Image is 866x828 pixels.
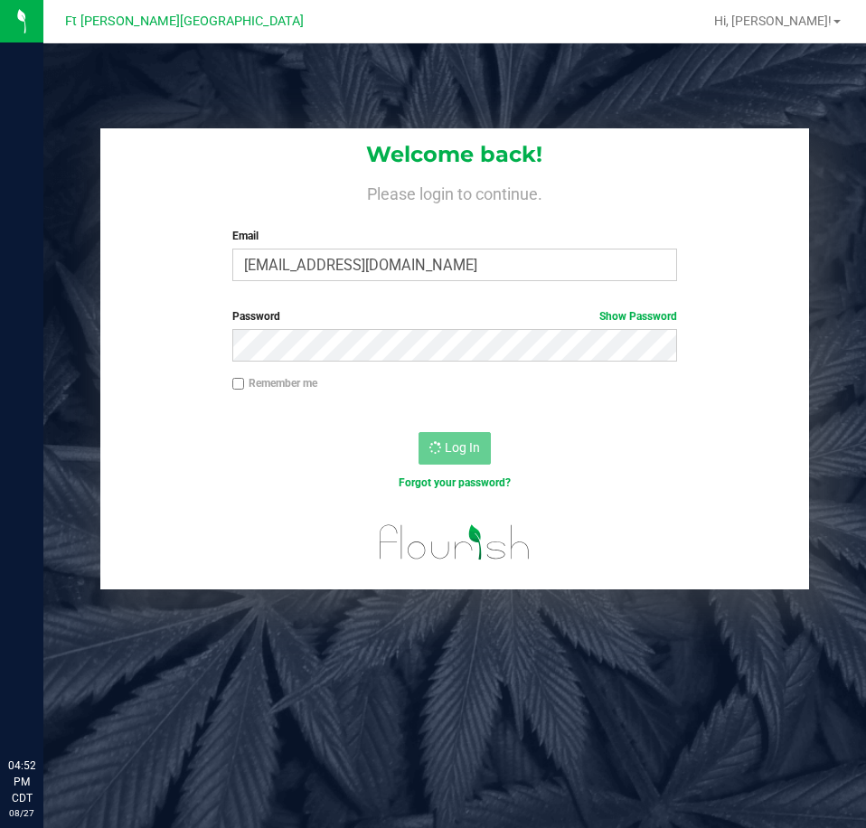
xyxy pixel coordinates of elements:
input: Remember me [232,378,245,390]
span: Log In [445,440,480,455]
a: Show Password [599,310,677,323]
span: Password [232,310,280,323]
span: Hi, [PERSON_NAME]! [714,14,832,28]
img: flourish_logo.svg [366,510,543,575]
label: Remember me [232,375,317,391]
span: Ft [PERSON_NAME][GEOGRAPHIC_DATA] [65,14,304,29]
p: 08/27 [8,806,35,820]
button: Log In [419,432,491,465]
a: Forgot your password? [399,476,511,489]
h4: Please login to continue. [100,181,808,202]
label: Email [232,228,677,244]
h1: Welcome back! [100,143,808,166]
p: 04:52 PM CDT [8,757,35,806]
